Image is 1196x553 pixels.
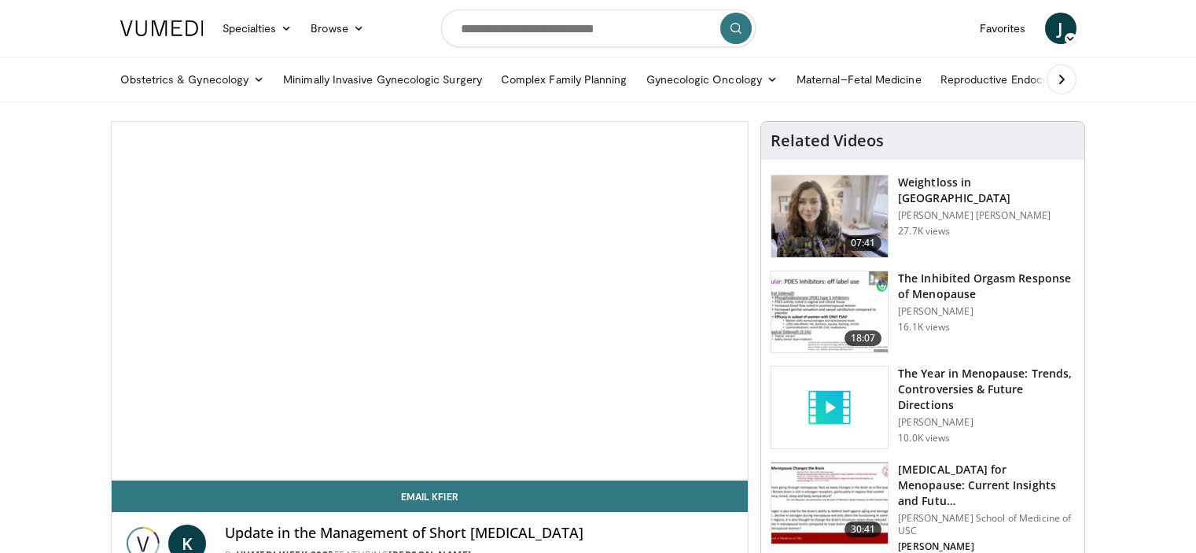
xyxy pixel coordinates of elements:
p: [PERSON_NAME] [898,305,1075,318]
span: 18:07 [845,330,882,346]
a: J [1045,13,1076,44]
a: Maternal–Fetal Medicine [787,64,931,95]
video-js: Video Player [112,122,749,481]
img: 283c0f17-5e2d-42ba-a87c-168d447cdba4.150x105_q85_crop-smart_upscale.jpg [771,271,888,353]
a: Specialties [213,13,302,44]
a: 07:41 Weightloss in [GEOGRAPHIC_DATA] [PERSON_NAME] [PERSON_NAME] 27.7K views [771,175,1075,258]
a: Reproductive Endocrinology & [MEDICAL_DATA] [931,64,1194,95]
h3: The Inhibited Orgasm Response of Menopause [898,271,1075,302]
p: 16.1K views [898,321,950,334]
a: Email Kfier [112,481,749,512]
a: Gynecologic Oncology [637,64,787,95]
img: VuMedi Logo [120,20,204,36]
img: video_placeholder_short.svg [771,367,888,448]
a: 18:07 The Inhibited Orgasm Response of Menopause [PERSON_NAME] 16.1K views [771,271,1075,354]
p: [PERSON_NAME] [PERSON_NAME] [898,209,1075,222]
p: [PERSON_NAME] School of Medicine of USC [898,512,1075,537]
a: Favorites [970,13,1036,44]
span: 30:41 [845,522,882,537]
p: [PERSON_NAME] [898,416,1075,429]
a: Complex Family Planning [491,64,637,95]
a: Browse [301,13,374,44]
span: 07:41 [845,235,882,251]
a: The Year in Menopause: Trends, Controversies & Future Directions [PERSON_NAME] 10.0K views [771,366,1075,449]
img: 9983fed1-7565-45be-8934-aef1103ce6e2.150x105_q85_crop-smart_upscale.jpg [771,175,888,257]
img: 47271b8a-94f4-49c8-b914-2a3d3af03a9e.150x105_q85_crop-smart_upscale.jpg [771,463,888,544]
h3: Weightloss in [GEOGRAPHIC_DATA] [898,175,1075,206]
h3: The Year in Menopause: Trends, Controversies & Future Directions [898,366,1075,413]
input: Search topics, interventions [441,9,756,47]
p: 10.0K views [898,432,950,444]
h4: Related Videos [771,131,884,150]
a: Minimally Invasive Gynecologic Surgery [274,64,491,95]
h3: [MEDICAL_DATA] for Menopause: Current Insights and Futu… [898,462,1075,509]
h4: Update in the Management of Short [MEDICAL_DATA] [225,525,736,542]
p: [PERSON_NAME] [898,540,1075,553]
a: Obstetrics & Gynecology [111,64,274,95]
p: 27.7K views [898,225,950,238]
